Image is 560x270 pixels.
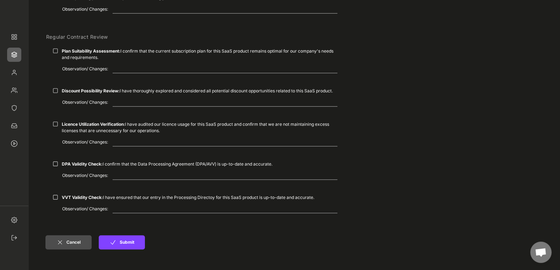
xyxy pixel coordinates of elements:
button: Submit [99,235,145,249]
div: Observation/ Changes: [62,66,113,71]
strong: Plan Suitability Assessment: [62,48,120,54]
div: Overview [7,30,21,44]
a: Chat öffnen [530,242,551,263]
button: Cancel [45,235,92,249]
div: I have thoroughly explored and considered all potential discount opportunities related to this Sa... [62,88,337,94]
div: Regular Contract Review [46,32,383,42]
strong: DPA Validity Check: [62,161,103,167]
div: Workflows [7,136,21,151]
div: Observation/ Changes: [62,173,113,178]
div: I have ensured that our entry in the Processing Directoy for this SaaS product is up-to-date and ... [62,194,337,201]
div: eCademy GmbH - Frank Stingl [7,7,21,21]
div: Members [7,65,21,80]
div: Observation/ Changes: [62,206,113,211]
div: I confirm that the Data Processing Agreement (DPA/AVV) is up-to-date and accurate. [62,161,337,167]
div: Observation/ Changes: [62,7,113,12]
div: Observation/ Changes: [62,100,113,105]
strong: VVT Validity Check: [62,195,103,200]
div: Observation/ Changes: [62,140,113,145]
div: Requests [7,119,21,133]
div: Compliance [7,101,21,115]
div: I have audited our licence usage for this SaaS product and confirm that we are not maintaining ex... [62,121,337,134]
div: I confirm that the current subscription plan for this SaaS product remains optimal for our compan... [62,48,337,61]
div: Apps [7,48,21,62]
div: Sign out [7,231,21,245]
strong: Licence Utilization Verification: [62,121,125,127]
div: Teams/Circles [7,83,21,97]
strong: Discount Possibility Review: [62,88,120,93]
div: Settings [7,213,21,227]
